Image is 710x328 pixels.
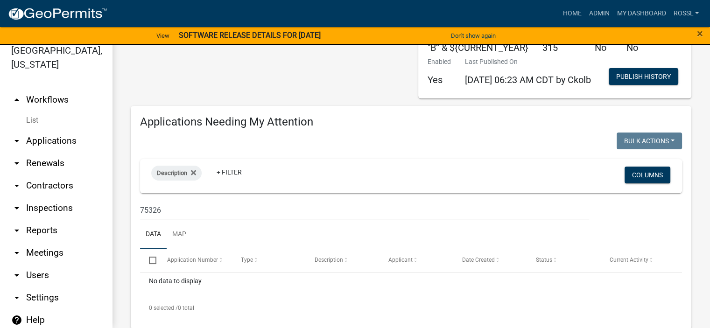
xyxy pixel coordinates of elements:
[167,257,218,263] span: Application Number
[428,74,451,85] h5: Yes
[11,135,22,147] i: arrow_drop_down
[626,42,652,53] h5: No
[11,202,22,214] i: arrow_drop_down
[465,57,591,67] p: Last Published On
[595,42,612,53] h5: No
[447,28,499,43] button: Don't show again
[453,249,527,272] datatable-header-cell: Date Created
[617,133,682,149] button: Bulk Actions
[585,5,613,22] a: Admin
[179,31,321,40] strong: SOFTWARE RELEASE DETAILS FOR [DATE]
[11,292,22,303] i: arrow_drop_down
[140,296,682,320] div: 0 total
[11,314,22,326] i: help
[610,257,648,263] span: Current Activity
[601,249,675,272] datatable-header-cell: Current Activity
[140,220,167,250] a: Data
[380,249,453,272] datatable-header-cell: Applicant
[158,249,232,272] datatable-header-cell: Application Number
[613,5,669,22] a: My Dashboard
[232,249,305,272] datatable-header-cell: Type
[536,257,552,263] span: Status
[140,272,682,296] div: No data to display
[559,5,585,22] a: Home
[140,249,158,272] datatable-header-cell: Select
[697,28,703,39] button: Close
[153,28,173,43] a: View
[149,305,178,311] span: 0 selected /
[140,201,589,220] input: Search for applications
[11,270,22,281] i: arrow_drop_down
[669,5,703,22] a: RossL
[241,257,253,263] span: Type
[11,94,22,105] i: arrow_drop_up
[11,180,22,191] i: arrow_drop_down
[315,257,343,263] span: Description
[462,257,495,263] span: Date Created
[428,57,451,67] p: Enabled
[609,73,678,81] wm-modal-confirm: Workflow Publish History
[11,247,22,258] i: arrow_drop_down
[11,225,22,236] i: arrow_drop_down
[388,257,413,263] span: Applicant
[542,42,581,53] h5: 315
[527,249,601,272] datatable-header-cell: Status
[209,164,249,181] a: + Filter
[11,158,22,169] i: arrow_drop_down
[167,220,192,250] a: Map
[306,249,380,272] datatable-header-cell: Description
[625,167,670,183] button: Columns
[465,74,591,85] span: [DATE] 06:23 AM CDT by Ckolb
[428,42,528,53] h5: "B” & ${CURRENT_YEAR}
[157,169,187,176] span: Description
[609,68,678,85] button: Publish History
[697,27,703,40] span: ×
[140,115,682,129] h4: Applications Needing My Attention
